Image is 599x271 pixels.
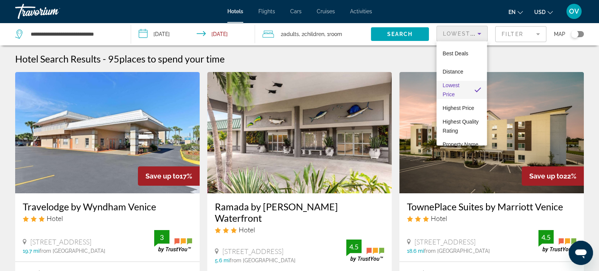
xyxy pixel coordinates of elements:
span: Property Name [443,141,478,147]
span: Best Deals [443,50,468,56]
span: Lowest Price [443,82,459,97]
span: Distance [443,69,463,75]
span: Highest Price [443,105,474,111]
span: Highest Quality Rating [443,119,479,134]
div: Sort by [436,41,487,146]
iframe: Кнопка запуска окна обмена сообщениями [569,241,593,265]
